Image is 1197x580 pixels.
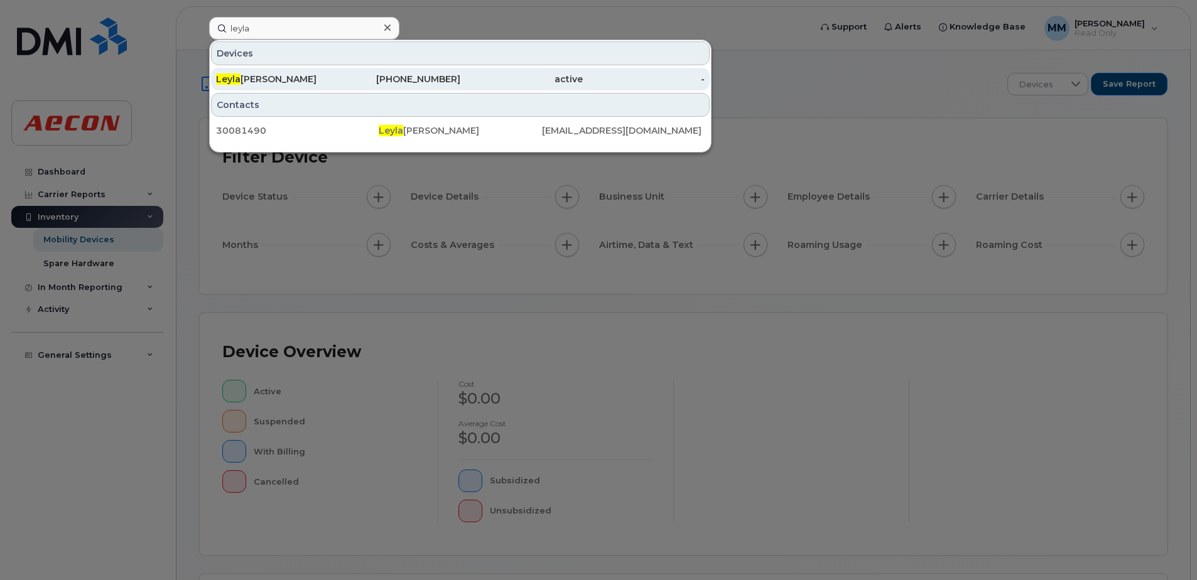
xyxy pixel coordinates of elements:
[211,93,710,117] div: Contacts
[216,73,339,85] div: [PERSON_NAME]
[339,73,461,85] div: [PHONE_NUMBER]
[216,73,241,85] span: Leyla
[583,73,705,85] div: -
[379,125,403,136] span: Leyla
[379,124,541,137] div: [PERSON_NAME]
[211,119,710,142] a: 30081490Leyla[PERSON_NAME][EMAIL_ADDRESS][DOMAIN_NAME]
[542,124,705,137] div: [EMAIL_ADDRESS][DOMAIN_NAME]
[460,73,583,85] div: active
[211,68,710,90] a: Leyla[PERSON_NAME][PHONE_NUMBER]active-
[211,41,710,65] div: Devices
[216,124,379,137] div: 30081490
